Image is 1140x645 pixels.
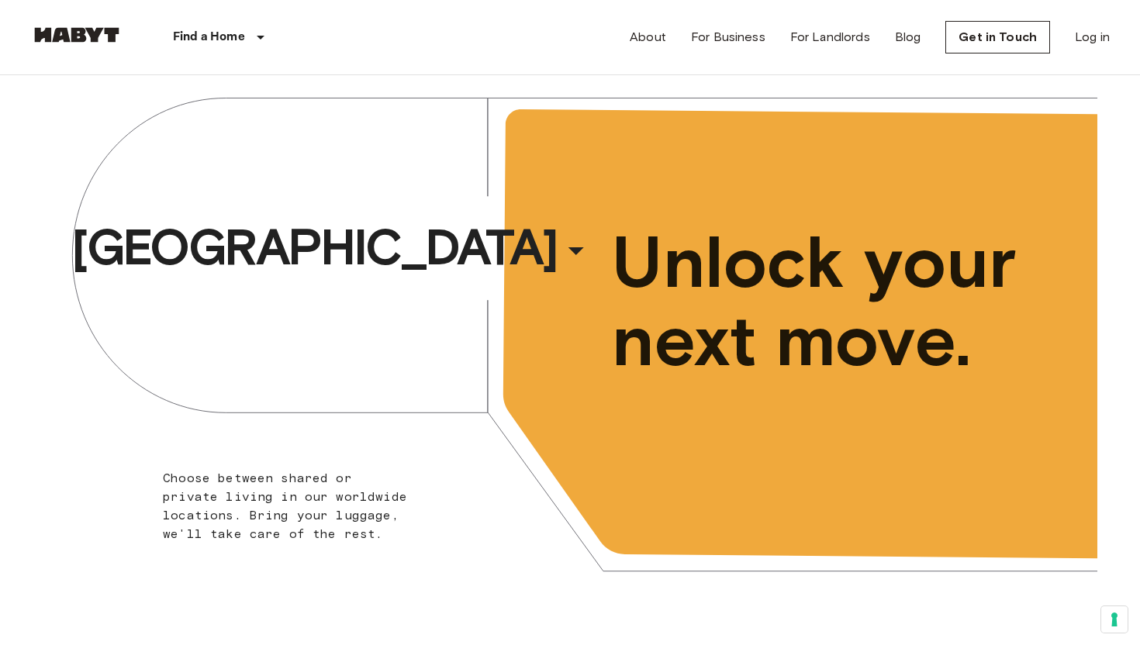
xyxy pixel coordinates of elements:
p: Find a Home [173,28,245,47]
a: Blog [895,28,921,47]
a: About [630,28,666,47]
button: [GEOGRAPHIC_DATA] [65,212,600,283]
span: [GEOGRAPHIC_DATA] [71,216,557,278]
span: Unlock your next move. [612,223,1034,380]
span: Choose between shared or private living in our worldwide locations. Bring your luggage, we'll tak... [163,471,407,541]
img: Habyt [30,27,123,43]
button: Your consent preferences for tracking technologies [1101,606,1128,633]
a: For Business [691,28,765,47]
a: For Landlords [790,28,870,47]
a: Get in Touch [945,21,1050,53]
a: Log in [1075,28,1110,47]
